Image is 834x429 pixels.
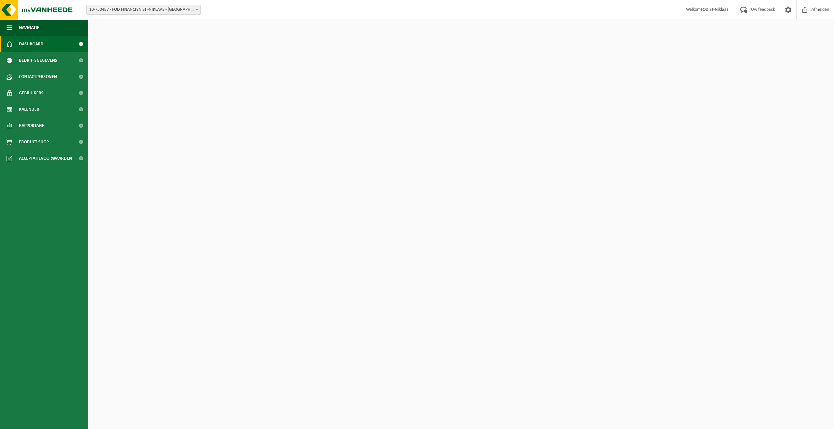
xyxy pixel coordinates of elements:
span: Contactpersonen [19,69,57,85]
span: 10-750487 - FOD FINANCIEN ST.-NIKLAAS - SINT-NIKLAAS [86,5,201,15]
span: 10-750487 - FOD FINANCIEN ST.-NIKLAAS - SINT-NIKLAAS [87,5,200,14]
span: Navigatie [19,20,39,36]
strong: FOD St-Niklaas [701,7,728,12]
span: Product Shop [19,134,49,150]
span: Bedrijfsgegevens [19,52,57,69]
span: Dashboard [19,36,43,52]
span: Rapportage [19,118,44,134]
span: Acceptatievoorwaarden [19,150,72,167]
span: Kalender [19,101,39,118]
span: Gebruikers [19,85,43,101]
